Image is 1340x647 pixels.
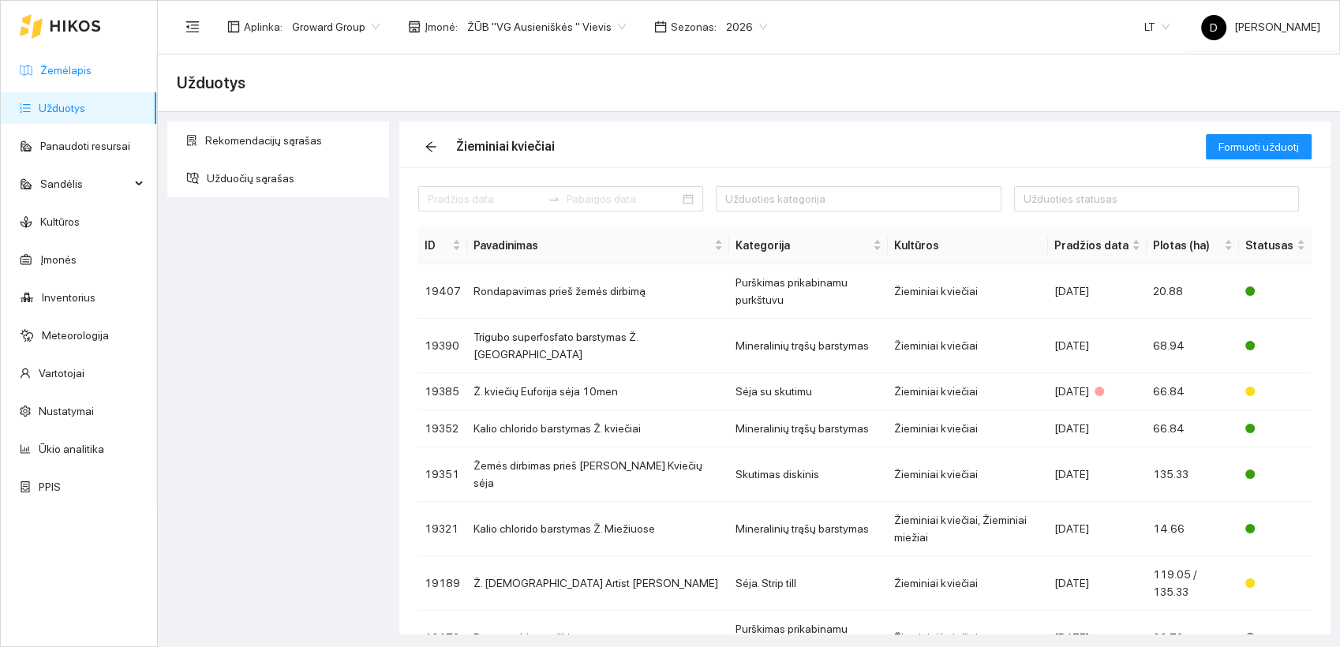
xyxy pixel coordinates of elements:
[1218,138,1299,155] span: Formuoti užduotį
[40,168,130,200] span: Sandėlis
[205,125,377,156] span: Rekomendacijų sąrašas
[418,447,467,502] td: 19351
[1054,520,1140,537] div: [DATE]
[548,193,560,205] span: swap-right
[425,237,449,254] span: ID
[418,556,467,611] td: 19189
[1054,337,1140,354] div: [DATE]
[418,264,467,319] td: 19407
[39,102,85,114] a: Užduotys
[888,502,1048,556] td: Žieminiai kviečiai, Žieminiai miežiai
[1206,134,1312,159] button: Formuoti užduotį
[1147,373,1239,410] td: 66.84
[418,502,467,556] td: 19321
[42,291,95,304] a: Inventorius
[40,140,130,152] a: Panaudoti resursai
[567,190,680,208] input: Pabaigos data
[1153,237,1221,254] span: Plotas (ha)
[40,253,77,266] a: Įmonės
[467,319,729,373] td: Trigubo superfosfato barstymas Ž. [GEOGRAPHIC_DATA]
[467,447,729,502] td: Žemės dirbimas prieš [PERSON_NAME] Kviečių sėja
[1054,629,1140,646] div: [DATE]
[1210,15,1218,40] span: D
[1048,227,1147,264] th: this column's title is Pradžios data,this column is sortable
[467,264,729,319] td: Rondapavimas prieš žemės dirbimą
[39,405,94,417] a: Nustatymai
[40,64,92,77] a: Žemėlapis
[1147,319,1239,373] td: 68.94
[244,18,283,36] span: Aplinka :
[1054,383,1140,400] div: [DATE]
[726,15,767,39] span: 2026
[1054,237,1129,254] span: Pradžios data
[177,11,208,43] button: menu-fold
[729,502,888,556] td: Mineralinių trąšų barstymas
[654,21,667,33] span: calendar
[418,319,467,373] td: 19390
[1054,282,1140,300] div: [DATE]
[1144,15,1170,39] span: LT
[1147,502,1239,556] td: 14.66
[1147,410,1239,447] td: 66.84
[1147,447,1239,502] td: 135.33
[729,264,888,319] td: Purškimas prikabinamu purkštuvu
[729,319,888,373] td: Mineralinių trąšų barstymas
[736,237,870,254] span: Kategorija
[418,227,467,264] th: this column's title is ID,this column is sortable
[467,373,729,410] td: Ž. kviečių Euforija sėja 10men
[467,502,729,556] td: Kalio chlorido barstymas Ž. Miežiuose
[671,18,717,36] span: Sezonas :
[39,443,104,455] a: Ūkio analitika
[729,373,888,410] td: Sėja su skutimu
[425,18,458,36] span: Įmonė :
[418,410,467,447] td: 19352
[548,193,560,205] span: to
[39,367,84,380] a: Vartotojai
[888,410,1048,447] td: Žieminiai kviečiai
[888,556,1048,611] td: Žieminiai kviečiai
[1147,227,1239,264] th: this column's title is Plotas (ha),this column is sortable
[888,264,1048,319] td: Žieminiai kviečiai
[1054,466,1140,483] div: [DATE]
[467,227,729,264] th: this column's title is Pavadinimas,this column is sortable
[456,137,555,156] div: Žieminiai kviečiai
[1245,237,1293,254] span: Statusas
[467,556,729,611] td: Ž. [DEMOGRAPHIC_DATA] Artist [PERSON_NAME]
[1153,568,1197,598] span: 119.05 / 135.33
[729,556,888,611] td: Sėja. Strip till
[729,410,888,447] td: Mineralinių trąšų barstymas
[207,163,377,194] span: Užduočių sąrašas
[428,190,541,208] input: Pradžios data
[467,15,626,39] span: ŽŪB "VG Ausieniškės " Vievis
[418,134,444,159] button: arrow-left
[729,447,888,502] td: Skutimas diskinis
[177,70,245,95] span: Užduotys
[186,135,197,146] span: solution
[473,237,711,254] span: Pavadinimas
[1201,21,1320,33] span: [PERSON_NAME]
[227,21,240,33] span: layout
[1054,420,1140,437] div: [DATE]
[1054,574,1140,592] div: [DATE]
[1147,264,1239,319] td: 20.88
[39,481,61,493] a: PPIS
[1239,227,1312,264] th: this column's title is Statusas,this column is sortable
[888,227,1048,264] th: Kultūros
[888,447,1048,502] td: Žieminiai kviečiai
[888,319,1048,373] td: Žieminiai kviečiai
[419,140,443,153] span: arrow-left
[292,15,380,39] span: Groward Group
[185,20,200,34] span: menu-fold
[729,227,888,264] th: this column's title is Kategorija,this column is sortable
[888,373,1048,410] td: Žieminiai kviečiai
[40,215,80,228] a: Kultūros
[418,373,467,410] td: 19385
[408,21,421,33] span: shop
[42,329,109,342] a: Meteorologija
[467,410,729,447] td: Kalio chlorido barstymas Ž. kviečiai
